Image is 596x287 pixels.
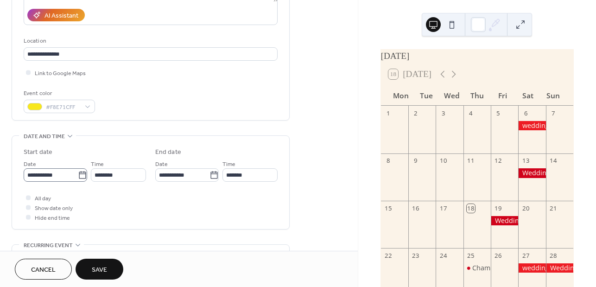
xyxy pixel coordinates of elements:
[518,121,545,130] div: wedding
[384,204,393,212] div: 15
[35,194,51,204] span: All day
[549,109,558,117] div: 7
[521,252,530,260] div: 27
[549,157,558,165] div: 14
[467,157,475,165] div: 11
[381,50,573,63] div: [DATE]
[91,159,104,169] span: Time
[413,86,439,106] div: Tue
[27,9,85,21] button: AI Assistant
[518,263,545,273] div: wedding
[92,265,107,275] span: Save
[24,241,73,250] span: Recurring event
[467,204,475,212] div: 18
[24,36,276,46] div: Location
[222,159,235,169] span: Time
[518,168,545,178] div: Wedding
[412,204,420,212] div: 16
[155,159,168,169] span: Date
[494,157,502,165] div: 12
[521,157,530,165] div: 13
[540,86,566,106] div: Sun
[384,252,393,260] div: 22
[467,109,475,117] div: 4
[31,265,56,275] span: Cancel
[549,252,558,260] div: 28
[491,216,518,225] div: Wedding
[44,11,78,21] div: AI Assistant
[24,132,65,141] span: Date and time
[494,109,502,117] div: 5
[24,147,52,157] div: Start date
[463,263,491,273] div: Chamber Annual Dinner
[439,157,447,165] div: 10
[384,157,393,165] div: 8
[467,252,475,260] div: 25
[412,252,420,260] div: 23
[412,157,420,165] div: 9
[35,213,70,223] span: Hide end time
[412,109,420,117] div: 2
[549,204,558,212] div: 21
[35,69,86,78] span: Link to Google Maps
[439,109,447,117] div: 3
[515,86,540,106] div: Sat
[15,259,72,280] button: Cancel
[76,259,123,280] button: Save
[439,252,447,260] div: 24
[494,252,502,260] div: 26
[155,147,181,157] div: End date
[439,204,447,212] div: 17
[546,263,573,273] div: Wedding
[521,204,530,212] div: 20
[472,263,548,273] div: Chamber Annual Dinner
[388,86,414,106] div: Mon
[494,204,502,212] div: 19
[490,86,515,106] div: Fri
[464,86,490,106] div: Thu
[521,109,530,117] div: 6
[35,204,73,213] span: Show date only
[24,159,36,169] span: Date
[384,109,393,117] div: 1
[46,102,80,112] span: #F8E71CFF
[439,86,464,106] div: Wed
[24,89,93,98] div: Event color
